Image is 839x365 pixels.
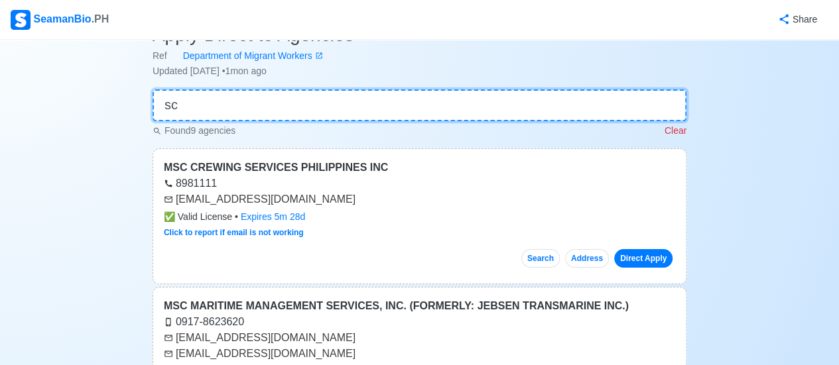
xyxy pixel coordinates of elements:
[167,49,323,63] a: Department of Migrant Workers
[164,346,675,362] div: [EMAIL_ADDRESS][DOMAIN_NAME]
[164,228,304,237] a: Click to report if email is not working
[164,210,232,224] span: Valid License
[11,10,109,30] div: SeamanBio
[164,316,244,327] a: 0917-8623620
[241,210,305,224] div: Expires 5m 28d
[92,13,109,25] span: .PH
[164,298,675,314] div: MSC MARITIME MANAGEMENT SERVICES, INC. (FORMERLY: JEBSEN TRANSMARINE INC.)
[665,124,686,138] p: Clear
[614,249,673,268] a: Direct Apply
[164,211,175,222] span: check
[164,191,675,207] div: [EMAIL_ADDRESS][DOMAIN_NAME]
[153,66,267,76] span: Updated [DATE] • 1mon ago
[164,210,675,224] div: •
[164,160,675,176] div: MSC CREWING SERVICES PHILIPPINES INC
[153,124,235,138] p: Found 9 agencies
[153,89,686,121] input: 👉 Quick Search
[153,49,686,63] div: Ref
[164,330,675,346] div: [EMAIL_ADDRESS][DOMAIN_NAME]
[765,7,828,32] button: Share
[521,249,560,268] button: Search
[167,49,315,63] div: Department of Migrant Workers
[11,10,31,30] img: Logo
[164,178,217,189] a: 8981111
[565,249,609,268] button: Address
